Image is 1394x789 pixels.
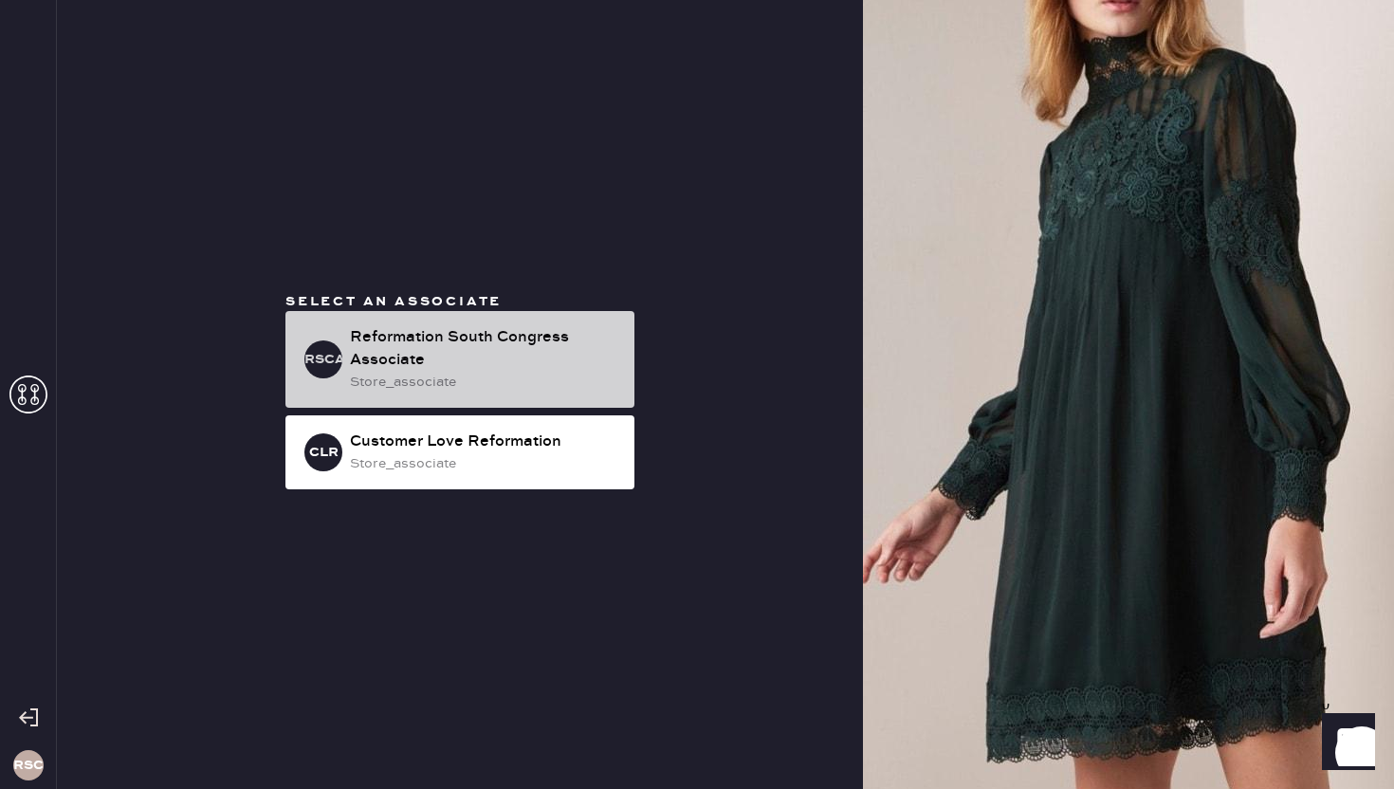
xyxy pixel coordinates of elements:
[285,293,502,310] span: Select an associate
[309,446,339,459] h3: CLR
[13,759,44,772] h3: RSC
[350,372,619,393] div: store_associate
[350,431,619,453] div: Customer Love Reformation
[350,326,619,372] div: Reformation South Congress Associate
[350,453,619,474] div: store_associate
[304,353,342,366] h3: RSCA
[1304,704,1385,785] iframe: Front Chat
